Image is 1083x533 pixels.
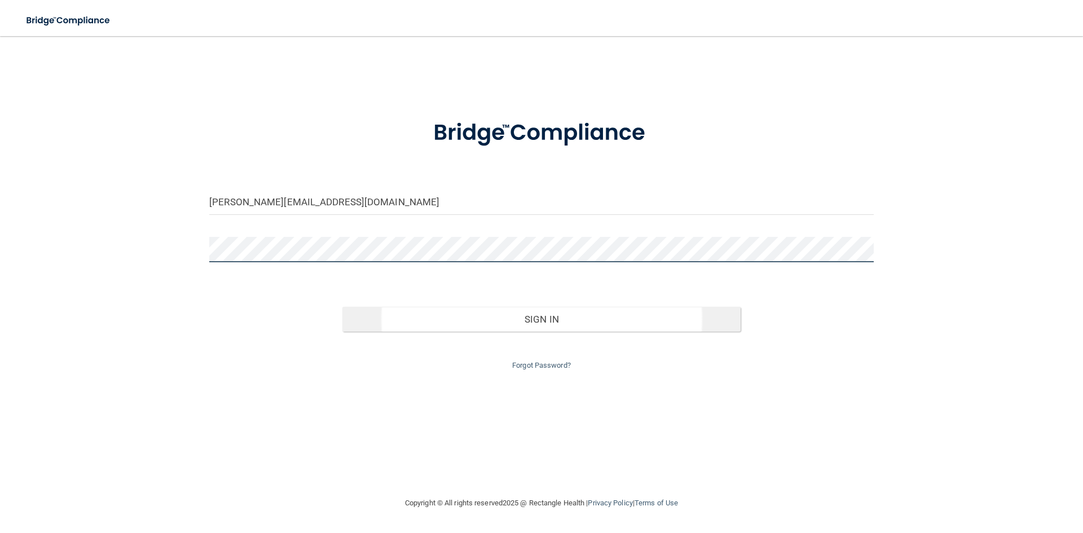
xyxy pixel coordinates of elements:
[888,453,1069,498] iframe: Drift Widget Chat Controller
[209,190,874,215] input: Email
[342,307,741,332] button: Sign In
[17,9,121,32] img: bridge_compliance_login_screen.278c3ca4.svg
[588,499,632,507] a: Privacy Policy
[410,104,673,162] img: bridge_compliance_login_screen.278c3ca4.svg
[635,499,678,507] a: Terms of Use
[512,361,571,369] a: Forgot Password?
[336,485,747,521] div: Copyright © All rights reserved 2025 @ Rectangle Health | |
